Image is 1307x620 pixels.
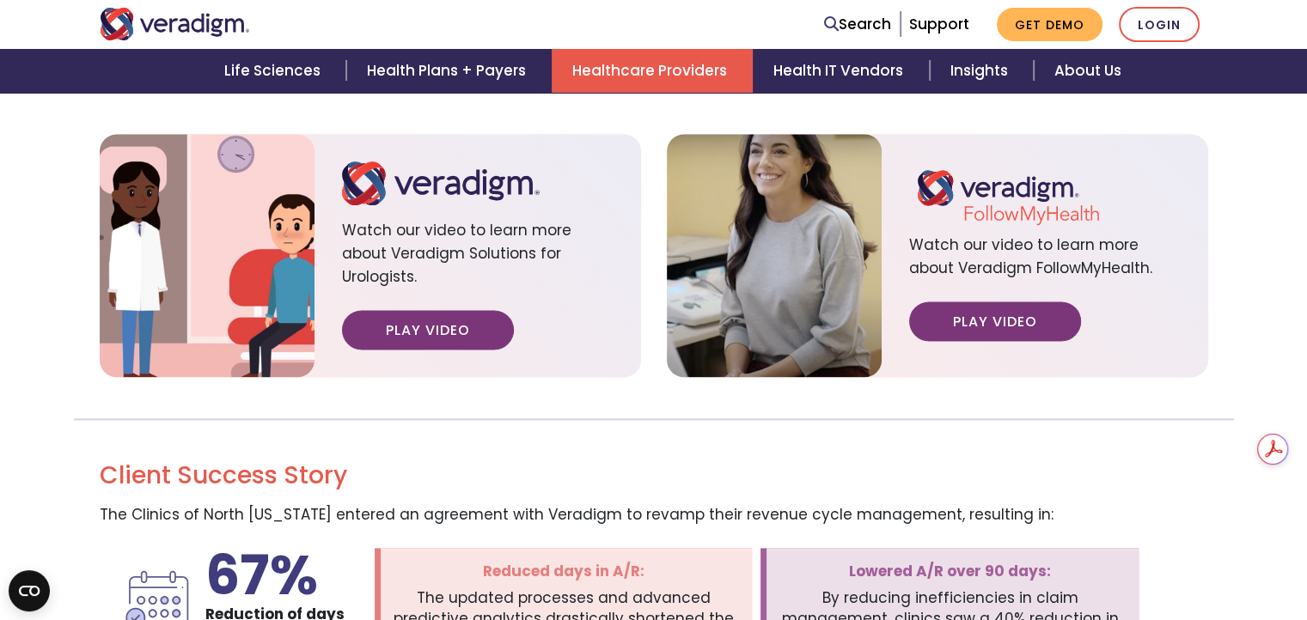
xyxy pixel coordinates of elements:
[204,49,346,93] a: Life Sciences
[930,49,1034,93] a: Insights
[774,562,1125,582] span: Lowered A/R over 90 days:
[342,205,614,310] span: Watch our video to learn more about Veradigm Solutions for Urologists.
[1034,49,1142,93] a: About Us
[909,231,1181,301] span: Watch our video to learn more about Veradigm FollowMyHealth.
[100,134,315,376] img: solution-provider-urologist-video.jpg
[824,13,891,36] a: Search
[100,461,1208,490] h2: Client Success Story
[909,301,1081,341] a: Play Video
[388,562,739,582] span: Reduced days in A/R:
[100,8,250,40] img: Veradigm logo
[1119,7,1200,42] a: Login
[342,310,514,350] a: Play Video
[909,161,1107,231] img: veradigm-followmyhealth-stacked.svg
[9,570,50,611] button: Open CMP widget
[205,537,318,613] span: 67%
[753,49,929,93] a: Health IT Vendors
[552,49,753,93] a: Healthcare Providers
[667,134,882,376] img: solution-provider-fmh-video.jpg
[997,8,1102,41] a: Get Demo
[342,161,540,205] img: logo.svg
[346,49,552,93] a: Health Plans + Payers
[909,14,969,34] a: Support
[100,504,1054,525] span: The Clinics of North [US_STATE] entered an agreement with Veradigm to revamp their revenue cycle ...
